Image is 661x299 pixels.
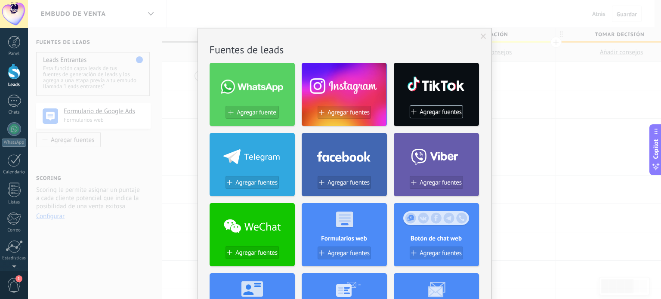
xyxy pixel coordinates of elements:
button: Agregar fuentes [410,105,463,118]
button: Agregar fuentes [318,247,371,259]
span: Agregar fuentes [327,179,370,186]
div: Leads [2,82,27,88]
span: Agregar fuentes [327,250,370,257]
span: Copilot [652,139,660,159]
div: Calendario [2,170,27,175]
button: Agregar fuentes [410,176,463,189]
button: Agregar fuentes [318,106,371,119]
span: Agregar fuentes [327,109,370,116]
button: Agregar fuentes [225,246,279,259]
span: Agregar fuentes [420,108,462,116]
button: Agregar fuente [225,106,279,119]
div: Chats [2,110,27,115]
h4: Botón de chat web [394,234,479,243]
span: 1 [15,275,22,282]
div: Panel [2,51,27,57]
span: Agregar fuentes [235,179,278,186]
button: Agregar fuentes [225,176,279,189]
span: Agregar fuentes [235,249,278,256]
h2: Fuentes de leads [210,43,480,56]
button: Agregar fuentes [410,247,463,259]
span: Agregar fuentes [420,250,462,257]
span: Agregar fuentes [420,179,462,186]
button: Agregar fuentes [318,176,371,189]
h4: Formularios web [302,234,387,243]
span: Agregar fuente [237,109,276,116]
div: Correo [2,228,27,233]
div: WhatsApp [2,139,26,147]
div: Estadísticas [2,256,27,261]
div: Listas [2,200,27,205]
